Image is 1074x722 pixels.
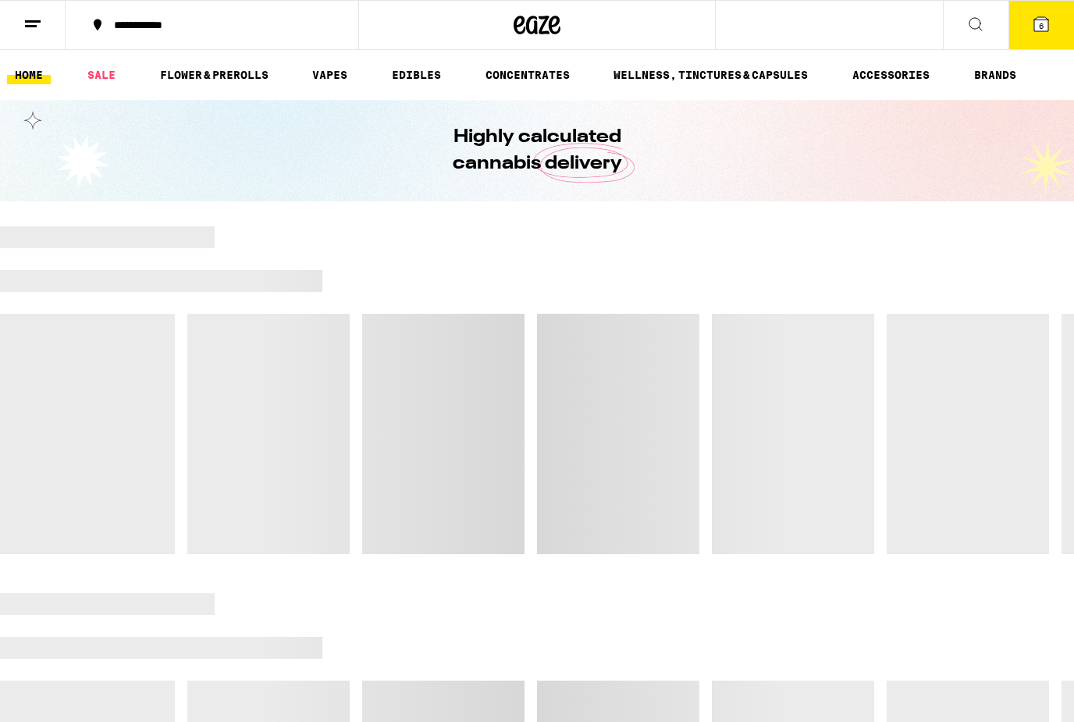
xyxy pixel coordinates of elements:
[7,66,51,84] a: HOME
[152,66,276,84] a: FLOWER & PREROLLS
[408,124,666,177] h1: Highly calculated cannabis delivery
[845,66,937,84] a: ACCESSORIES
[1039,21,1044,30] span: 6
[80,66,123,84] a: SALE
[384,66,449,84] a: EDIBLES
[1008,1,1074,49] button: 6
[606,66,816,84] a: WELLNESS, TINCTURES & CAPSULES
[966,66,1024,84] button: BRANDS
[304,66,355,84] a: VAPES
[478,66,578,84] a: CONCENTRATES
